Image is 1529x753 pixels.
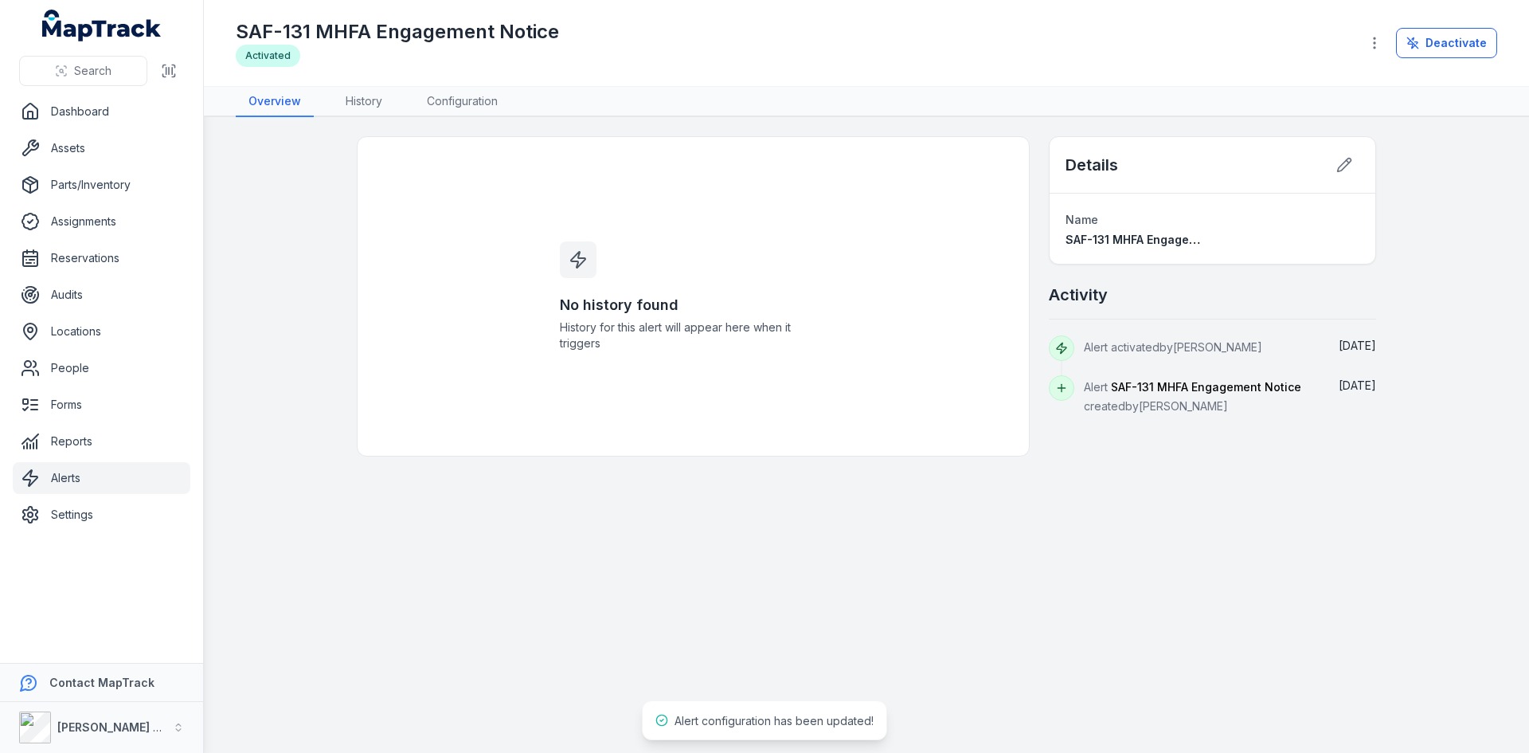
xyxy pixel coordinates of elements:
[13,169,190,201] a: Parts/Inventory
[74,63,111,79] span: Search
[1111,380,1301,394] span: SAF-131 MHFA Engagement Notice
[13,352,190,384] a: People
[1066,154,1118,176] h2: Details
[49,676,154,689] strong: Contact MapTrack
[57,720,188,734] strong: [PERSON_NAME] Group
[1084,380,1301,413] span: Alert created by [PERSON_NAME]
[13,462,190,494] a: Alerts
[13,426,190,457] a: Reports
[13,242,190,274] a: Reservations
[1084,340,1262,354] span: Alert activated by [PERSON_NAME]
[1339,378,1376,392] time: 9/18/2025, 5:12:17 PM
[13,389,190,421] a: Forms
[675,714,874,728] span: Alert configuration has been updated!
[1339,339,1376,352] time: 9/18/2025, 5:14:13 PM
[1066,213,1098,226] span: Name
[13,96,190,127] a: Dashboard
[42,10,162,41] a: MapTrack
[236,45,300,67] div: Activated
[414,87,510,117] a: Configuration
[1049,284,1108,306] h2: Activity
[13,279,190,311] a: Audits
[333,87,395,117] a: History
[13,132,190,164] a: Assets
[19,56,147,86] button: Search
[13,499,190,531] a: Settings
[1339,339,1376,352] span: [DATE]
[13,206,190,237] a: Assignments
[560,294,827,316] h3: No history found
[1066,233,1257,246] span: SAF-131 MHFA Engagement Notice
[1396,28,1497,58] button: Deactivate
[1339,378,1376,392] span: [DATE]
[13,316,190,347] a: Locations
[236,19,559,45] h1: SAF-131 MHFA Engagement Notice
[560,320,827,351] span: History for this alert will appear here when it triggers
[236,87,314,117] a: Overview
